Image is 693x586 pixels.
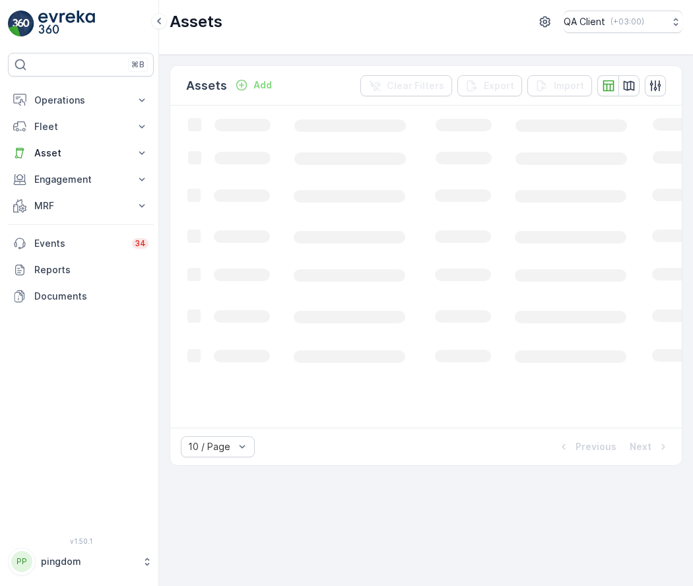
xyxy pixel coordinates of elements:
[253,79,272,92] p: Add
[564,15,605,28] p: QA Client
[170,11,222,32] p: Assets
[8,140,154,166] button: Asset
[8,548,154,575] button: PPpingdom
[8,166,154,193] button: Engagement
[8,537,154,545] span: v 1.50.1
[387,79,444,92] p: Clear Filters
[41,555,135,568] p: pingdom
[34,237,124,250] p: Events
[527,75,592,96] button: Import
[34,290,148,303] p: Documents
[457,75,522,96] button: Export
[556,439,618,455] button: Previous
[628,439,671,455] button: Next
[564,11,682,33] button: QA Client(+03:00)
[38,11,95,37] img: logo_light-DOdMpM7g.png
[34,94,127,107] p: Operations
[34,120,127,133] p: Fleet
[8,87,154,114] button: Operations
[8,11,34,37] img: logo
[135,238,146,249] p: 34
[610,16,644,27] p: ( +03:00 )
[8,257,154,283] a: Reports
[8,230,154,257] a: Events34
[360,75,452,96] button: Clear Filters
[11,551,32,572] div: PP
[131,59,145,70] p: ⌘B
[34,263,148,277] p: Reports
[630,440,651,453] p: Next
[230,77,277,93] button: Add
[8,114,154,140] button: Fleet
[554,79,584,92] p: Import
[34,173,127,186] p: Engagement
[34,146,127,160] p: Asset
[186,77,227,95] p: Assets
[484,79,514,92] p: Export
[8,193,154,219] button: MRF
[576,440,616,453] p: Previous
[8,283,154,309] a: Documents
[34,199,127,212] p: MRF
